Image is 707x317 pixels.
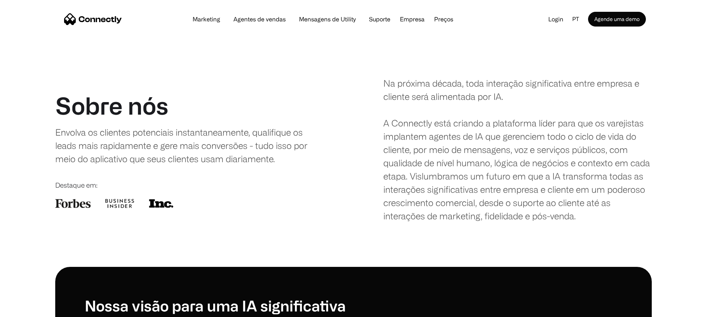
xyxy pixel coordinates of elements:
[228,16,292,22] a: Agentes de vendas
[572,14,579,25] div: pt
[85,296,353,315] h1: Nossa visão para uma IA significativa
[588,12,646,27] a: Agende uma demo
[363,16,396,22] a: Suporte
[7,303,44,314] aside: Language selected: Português (Brasil)
[400,14,425,24] div: Empresa
[64,14,122,25] a: home
[293,16,362,22] a: Mensagens de Utility
[569,14,588,25] div: pt
[398,14,427,24] div: Empresa
[187,16,226,22] a: Marketing
[542,14,569,25] a: Login
[55,180,324,190] div: Destaque em:
[55,91,168,120] h1: Sobre nós
[428,16,459,22] a: Preços
[15,304,44,314] ul: Language list
[55,126,310,166] div: Envolva os clientes potenciais instantaneamente, qualifique os leads mais rapidamente e gere mais...
[383,77,652,223] div: Na próxima década, toda interação significativa entre empresa e cliente será alimentada por IA. A...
